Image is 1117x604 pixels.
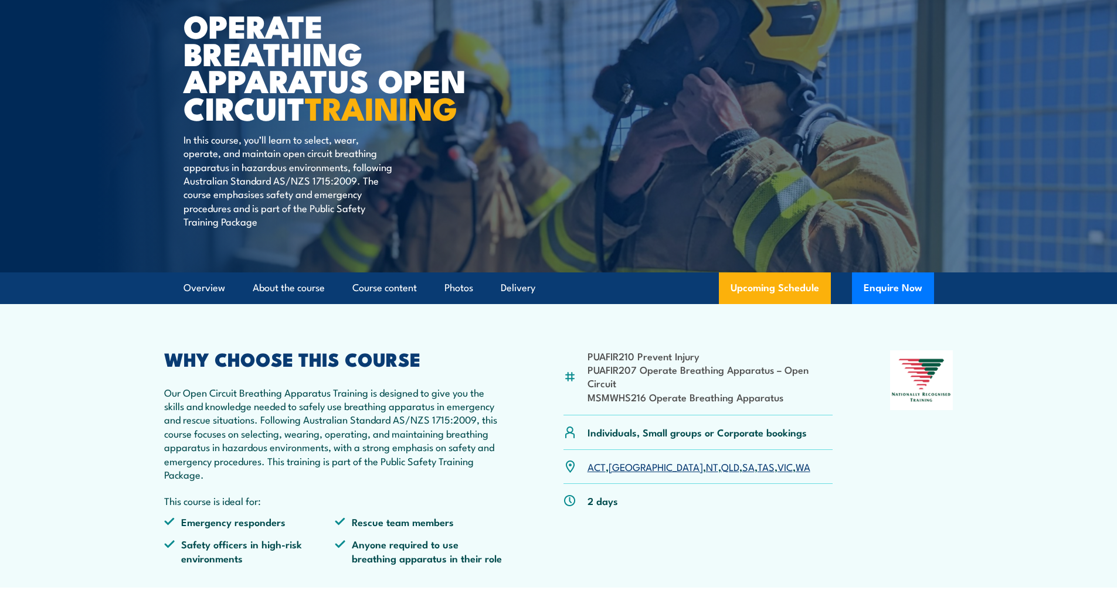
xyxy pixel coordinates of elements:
[253,272,325,303] a: About the course
[588,459,606,473] a: ACT
[164,494,507,507] p: This course is ideal for:
[164,515,335,528] li: Emergency responders
[609,459,703,473] a: [GEOGRAPHIC_DATA]
[501,272,535,303] a: Delivery
[588,390,833,404] li: MSMWHS216 Operate Breathing Apparatus
[890,350,953,410] img: Nationally Recognised Training logo.
[164,537,335,565] li: Safety officers in high-risk environments
[588,425,807,439] p: Individuals, Small groups or Corporate bookings
[852,272,934,304] button: Enquire Now
[184,12,473,121] h1: Operate Breathing Apparatus Open Circuit
[588,460,810,473] p: , , , , , , ,
[796,459,810,473] a: WA
[305,83,457,131] strong: TRAINING
[588,349,833,363] li: PUAFIR210 Prevent Injury
[778,459,793,473] a: VIC
[444,272,473,303] a: Photos
[164,350,507,367] h2: WHY CHOOSE THIS COURSE
[758,459,775,473] a: TAS
[706,459,718,473] a: NT
[335,537,506,565] li: Anyone required to use breathing apparatus in their role
[184,132,398,228] p: In this course, you’ll learn to select, wear, operate, and maintain open circuit breathing appara...
[164,385,507,482] p: Our Open Circuit Breathing Apparatus Training is designed to give you the skills and knowledge ne...
[719,272,831,304] a: Upcoming Schedule
[588,494,618,507] p: 2 days
[352,272,417,303] a: Course content
[721,459,739,473] a: QLD
[742,459,755,473] a: SA
[588,363,833,390] li: PUAFIR207 Operate Breathing Apparatus – Open Circuit
[335,515,506,528] li: Rescue team members
[184,272,225,303] a: Overview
